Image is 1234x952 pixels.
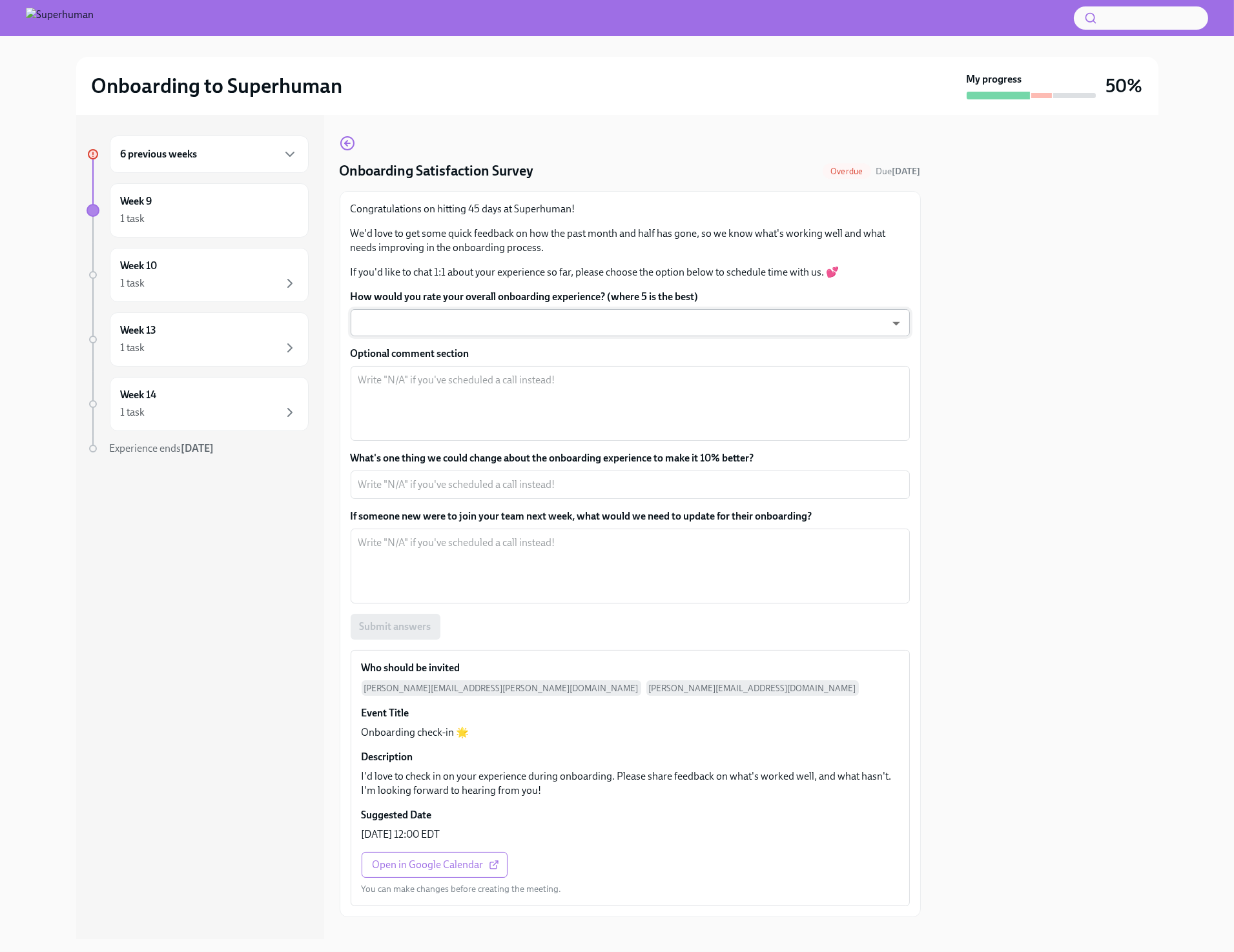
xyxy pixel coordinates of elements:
[340,161,534,181] h4: Onboarding Satisfaction Survey
[876,165,921,177] span: August 5th, 2025 07:00
[1106,74,1143,97] h3: 50%
[362,725,469,740] p: Onboarding check-in 🌟
[110,442,214,454] span: Experience ends
[362,750,413,764] h6: Description
[87,377,309,431] a: Week 141 task
[110,136,309,173] div: 6 previous weeks
[351,451,910,465] label: What's one thing we could change about the onboarding experience to make it 10% better?
[87,312,309,367] a: Week 131 task
[362,706,409,720] h6: Event Title
[121,259,158,273] h6: Week 10
[121,388,157,402] h6: Week 14
[351,309,910,336] div: ​
[121,341,145,355] div: 1 task
[823,167,870,176] span: Overdue
[362,661,460,675] h6: Who should be invited
[121,147,198,161] h6: 6 previous weeks
[373,858,497,871] span: Open in Google Calendar
[87,183,309,238] a: Week 91 task
[892,166,921,177] strong: [DATE]
[351,347,910,361] label: Optional comment section
[121,405,145,420] div: 1 task
[351,290,910,304] label: How would you rate your overall onboarding experience? (where 5 is the best)
[121,194,152,208] h6: Week 9
[362,769,899,798] p: I'd love to check in on your experience during onboarding. Please share feedback on what's worked...
[362,827,440,842] p: [DATE] 12:00 EDT
[362,883,562,895] p: You can make changes before creating the meeting.
[121,276,145,290] div: 1 task
[92,73,343,99] h2: Onboarding to Superhuman
[362,680,641,696] span: [PERSON_NAME][EMAIL_ADDRESS][PERSON_NAME][DOMAIN_NAME]
[362,852,508,878] a: Open in Google Calendar
[362,808,432,822] h6: Suggested Date
[181,442,214,454] strong: [DATE]
[121,212,145,226] div: 1 task
[967,72,1022,86] strong: My progress
[876,166,921,177] span: Due
[121,323,157,338] h6: Week 13
[87,248,309,302] a: Week 101 task
[351,265,910,279] p: If you'd like to chat 1:1 about your experience so far, please choose the option below to schedul...
[351,227,910,255] p: We'd love to get some quick feedback on how the past month and half has gone, so we know what's w...
[351,509,910,523] label: If someone new were to join your team next week, what would we need to update for their onboarding?
[351,202,910,216] p: Congratulations on hitting 45 days at Superhuman!
[646,680,859,696] span: [PERSON_NAME][EMAIL_ADDRESS][DOMAIN_NAME]
[26,8,94,28] img: Superhuman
